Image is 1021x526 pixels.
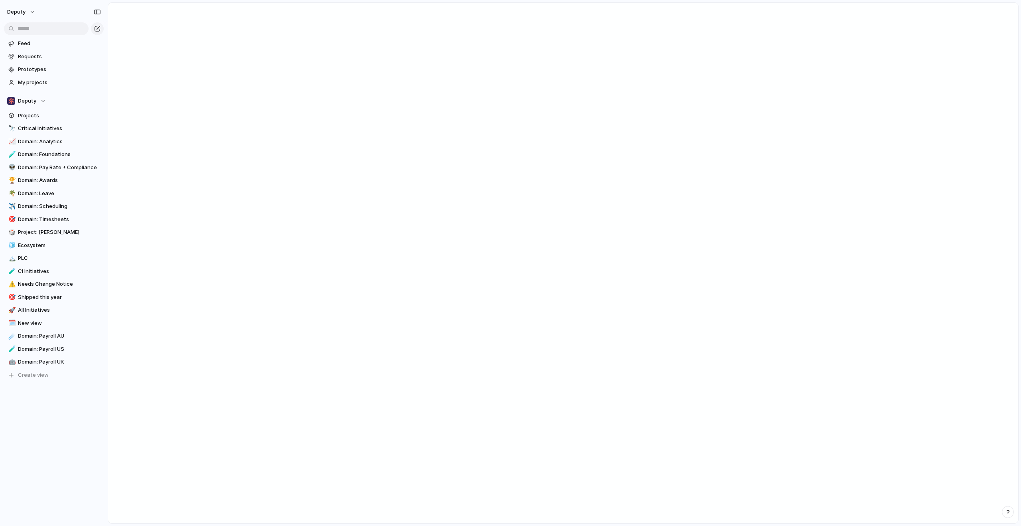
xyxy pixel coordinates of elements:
[18,65,101,73] span: Prototypes
[8,202,14,211] div: ✈️
[18,228,101,236] span: Project: [PERSON_NAME]
[4,278,104,290] a: ⚠️Needs Change Notice
[7,176,15,184] button: 🏆
[18,79,101,87] span: My projects
[8,150,14,159] div: 🧪
[4,188,104,200] a: 🌴Domain: Leave
[7,150,15,158] button: 🧪
[4,226,104,238] a: 🎲Project: [PERSON_NAME]
[18,176,101,184] span: Domain: Awards
[7,293,15,301] button: 🎯
[4,63,104,75] a: Prototypes
[4,110,104,122] a: Projects
[7,190,15,198] button: 🌴
[7,254,15,262] button: 🏔️
[4,6,39,18] button: deputy
[7,8,26,16] span: deputy
[7,241,15,249] button: 🧊
[8,358,14,367] div: 🤖
[4,174,104,186] a: 🏆Domain: Awards
[18,150,101,158] span: Domain: Foundations
[18,241,101,249] span: Ecosystem
[4,123,104,134] a: 🔭Critical Initiatives
[8,254,14,263] div: 🏔️
[7,345,15,353] button: 🧪
[7,280,15,288] button: ⚠️
[18,53,101,61] span: Requests
[4,356,104,368] div: 🤖Domain: Payroll UK
[8,280,14,289] div: ⚠️
[4,330,104,342] div: ☄️Domain: Payroll AU
[4,317,104,329] a: 🗓️New view
[18,371,49,379] span: Create view
[4,162,104,174] a: 👽Domain: Pay Rate + Compliance
[8,176,14,185] div: 🏆
[4,252,104,264] a: 🏔️PLC
[7,358,15,366] button: 🤖
[8,318,14,328] div: 🗓️
[18,125,101,132] span: Critical Initiatives
[8,332,14,341] div: ☄️
[18,97,36,105] span: Deputy
[4,343,104,355] div: 🧪Domain: Payroll US
[7,138,15,146] button: 📈
[4,148,104,160] a: 🧪Domain: Foundations
[8,228,14,237] div: 🎲
[18,306,101,314] span: All Initiatives
[8,241,14,250] div: 🧊
[8,189,14,198] div: 🌴
[7,306,15,314] button: 🚀
[7,319,15,327] button: 🗓️
[18,293,101,301] span: Shipped this year
[8,344,14,354] div: 🧪
[8,215,14,224] div: 🎯
[7,332,15,340] button: ☄️
[7,267,15,275] button: 🧪
[18,319,101,327] span: New view
[18,112,101,120] span: Projects
[18,280,101,288] span: Needs Change Notice
[18,254,101,262] span: PLC
[4,239,104,251] a: 🧊Ecosystem
[7,216,15,223] button: 🎯
[4,304,104,316] a: 🚀All Initiatives
[4,95,104,107] button: Deputy
[18,216,101,223] span: Domain: Timesheets
[7,125,15,132] button: 🔭
[4,51,104,63] a: Requests
[8,137,14,146] div: 📈
[4,200,104,212] a: ✈️Domain: Scheduling
[18,267,101,275] span: CI Initiatives
[18,190,101,198] span: Domain: Leave
[4,136,104,148] a: 📈Domain: Analytics
[18,164,101,172] span: Domain: Pay Rate + Compliance
[4,38,104,49] a: Feed
[4,77,104,89] a: My projects
[8,124,14,133] div: 🔭
[18,358,101,366] span: Domain: Payroll UK
[4,291,104,303] a: 🎯Shipped this year
[7,202,15,210] button: ✈️
[18,138,101,146] span: Domain: Analytics
[4,214,104,225] a: 🎯Domain: Timesheets
[18,40,101,47] span: Feed
[4,265,104,277] a: 🧪CI Initiatives
[8,163,14,172] div: 👽
[18,345,101,353] span: Domain: Payroll US
[8,293,14,302] div: 🎯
